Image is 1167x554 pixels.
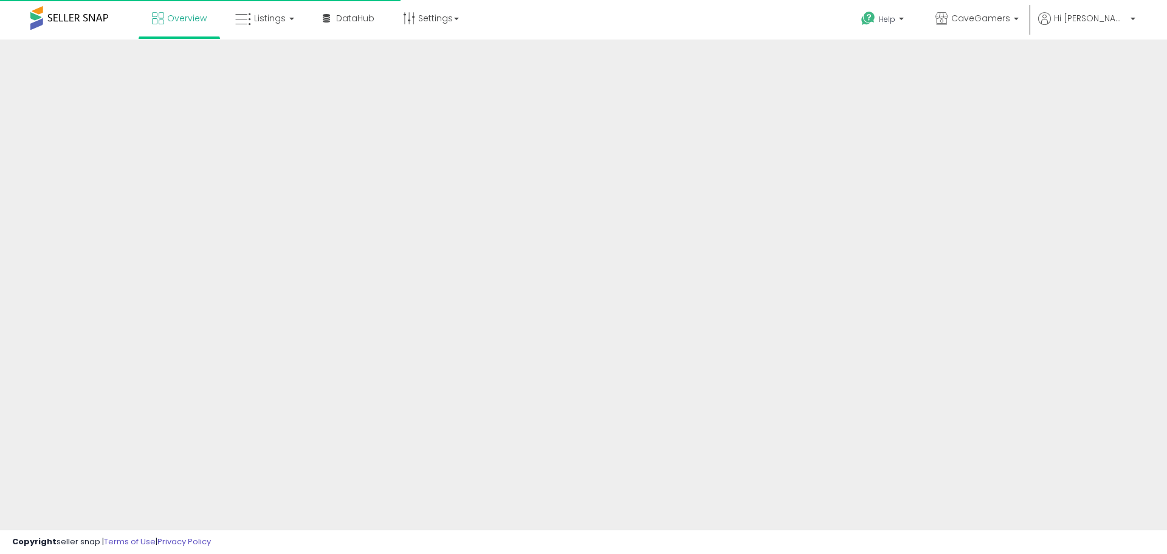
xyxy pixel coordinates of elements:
[1038,12,1135,40] a: Hi [PERSON_NAME]
[336,12,374,24] span: DataHub
[167,12,207,24] span: Overview
[12,536,57,547] strong: Copyright
[1054,12,1127,24] span: Hi [PERSON_NAME]
[12,536,211,548] div: seller snap | |
[861,11,876,26] i: Get Help
[157,536,211,547] a: Privacy Policy
[852,2,916,40] a: Help
[254,12,286,24] span: Listings
[879,14,895,24] span: Help
[104,536,156,547] a: Terms of Use
[951,12,1010,24] span: CaveGamers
